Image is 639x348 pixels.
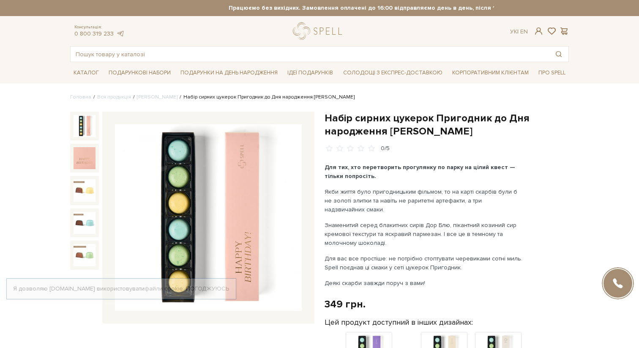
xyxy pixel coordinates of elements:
[325,254,523,272] p: Для вас все простіше: не потрібно стоптувати черевиками сотні миль. Spell поєднав ці смаки у сеті...
[340,66,446,80] a: Солодощі з експрес-доставкою
[325,221,523,247] p: Знаменитий серед блакитних сирів Дор Блю, пікантний козиний сир кремової текстури та яскравий пар...
[325,279,523,288] p: Деякі скарби завжди поруч з вами!
[70,94,91,100] a: Головна
[449,66,532,80] a: Корпоративним клієнтам
[71,47,549,62] input: Пошук товару у каталозі
[510,28,528,36] div: Ук
[325,318,473,327] label: Цей продукт доступний в інших дизайнах:
[74,244,96,266] img: Набір сирних цукерок Пригодник до Дня народження рожевий
[517,28,519,35] span: |
[97,94,131,100] a: Вся продукція
[284,66,336,79] span: Ідеї подарунків
[7,285,236,293] div: Я дозволяю [DOMAIN_NAME] використовувати
[325,112,569,138] h1: Набір сирних цукерок Пригодник до Дня народження [PERSON_NAME]
[325,164,515,180] b: Для тих, хто перетворить прогулянку по парку на цілий квест — тільки попросіть.
[177,93,355,101] li: Набір сирних цукерок Пригодник до Дня народження [PERSON_NAME]
[74,30,114,37] a: 0 800 319 233
[177,66,281,79] span: Подарунки на День народження
[70,66,102,79] span: Каталог
[520,28,528,35] a: En
[116,30,124,37] a: telegram
[74,212,96,234] img: Набір сирних цукерок Пригодник до Дня народження рожевий
[105,66,174,79] span: Подарункові набори
[325,187,523,214] p: Якби життя було пригодницьким фільмом, то на карті скарбів були б не золоті злитки та навіть не р...
[74,25,124,30] span: Консультація:
[115,124,302,311] img: Набір сирних цукерок Пригодник до Дня народження рожевий
[137,94,177,100] a: [PERSON_NAME]
[381,145,390,153] div: 0/5
[186,285,229,293] a: Погоджуюсь
[145,285,183,292] a: файли cookie
[325,298,366,311] div: 349 грн.
[74,179,96,201] img: Набір сирних цукерок Пригодник до Дня народження рожевий
[74,115,96,137] img: Набір сирних цукерок Пригодник до Дня народження рожевий
[549,47,568,62] button: Пошук товару у каталозі
[74,147,96,169] img: Набір сирних цукерок Пригодник до Дня народження рожевий
[293,22,346,40] a: logo
[535,66,569,79] span: Про Spell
